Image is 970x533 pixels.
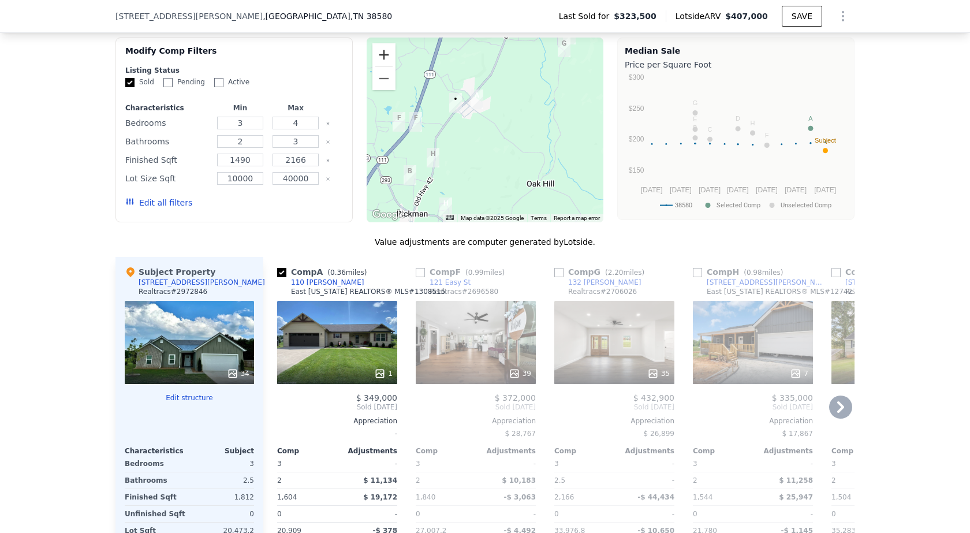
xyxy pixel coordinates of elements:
div: Adjustments [753,446,813,456]
a: Open this area in Google Maps (opens a new window) [370,207,408,222]
div: Realtracs # 2972846 [139,287,207,296]
div: 39 [509,368,531,379]
div: Max [270,103,321,113]
div: Median Sale [625,45,847,57]
text: [DATE] [785,186,807,194]
div: Adjustments [337,446,397,456]
div: Min [215,103,266,113]
span: $407,000 [725,12,768,21]
text: A [808,115,813,122]
span: ( miles) [461,269,509,277]
span: 0 [693,510,697,518]
div: - [339,506,397,522]
div: Characteristics [125,103,210,113]
span: $ 432,900 [633,393,674,402]
text: C [708,126,712,133]
div: Appreciation [554,416,674,426]
button: Clear [326,177,330,181]
div: Finished Sqft [125,152,210,168]
div: - [617,472,674,489]
span: -$ 3,063 [504,493,536,501]
div: Realtracs # 2707442 [845,287,914,296]
div: Comp B [831,266,926,278]
input: Sold [125,78,135,87]
div: - [478,456,536,472]
span: 1,504 [831,493,851,501]
div: 7 [790,368,808,379]
span: 3 [277,460,282,468]
a: Report a map error [554,215,600,221]
div: - [277,426,397,442]
input: Active [214,78,223,87]
button: Zoom in [372,43,396,66]
div: 34 [227,368,249,379]
span: 0.36 [330,269,346,277]
div: Realtracs # 2696580 [430,287,498,296]
button: Clear [326,140,330,144]
div: 110 Bruce Ln [471,90,483,109]
text: G [693,99,698,106]
span: 0 [277,510,282,518]
img: Google [370,207,408,222]
span: $ 28,767 [505,430,536,438]
span: Sold [DATE] [277,402,397,412]
button: Edit all filters [125,197,192,208]
span: $323,500 [614,10,656,22]
span: 0.99 [468,269,484,277]
span: 3 [554,460,559,468]
text: $300 [629,73,644,81]
div: Appreciation [831,416,952,426]
div: Characteristics [125,446,189,456]
span: 0 [831,510,836,518]
div: - [478,506,536,522]
span: 0 [554,510,559,518]
span: Lotside ARV [676,10,725,22]
span: 3 [831,460,836,468]
span: $ 349,000 [356,393,397,402]
label: Pending [163,77,205,87]
text: [DATE] [670,186,692,194]
div: A chart. [625,73,847,217]
span: , [GEOGRAPHIC_DATA] [263,10,392,22]
text: B [693,124,697,131]
button: Keyboard shortcuts [446,215,454,220]
div: Appreciation [277,416,397,426]
div: Value adjustments are computer generated by Lotside . [115,236,855,248]
div: Bedrooms [125,115,210,131]
span: ( miles) [323,269,371,277]
div: Comp H [693,266,788,278]
span: $ 11,258 [779,476,813,484]
div: [STREET_ADDRESS][PERSON_NAME] [139,278,265,287]
div: 121 Easy St [430,278,471,287]
div: East [US_STATE] REALTORS® MLS # 1308515 [291,287,445,296]
text: $150 [629,166,644,174]
div: 827 Okalona Rd [558,38,570,57]
span: 2,166 [554,493,574,501]
a: 121 Easy St [416,278,471,287]
div: 2 [277,472,335,489]
div: Price per Square Foot [625,57,847,73]
div: 2 [831,472,889,489]
span: $ 25,947 [779,493,813,501]
div: Adjustments [476,446,536,456]
span: 3 [416,460,420,468]
text: [DATE] [727,186,749,194]
span: 3 [693,460,697,468]
span: ( miles) [739,269,788,277]
a: [STREET_ADDRESS][PERSON_NAME] [693,278,827,287]
button: Show Options [831,5,855,28]
text: $250 [629,105,644,113]
span: , TN 38580 [350,12,392,21]
div: Subject [189,446,254,456]
span: 1,544 [693,493,712,501]
text: E [693,115,697,122]
div: 2.5 [554,472,612,489]
text: H [751,120,755,126]
span: -$ 44,434 [637,493,674,501]
span: 0.98 [747,269,762,277]
label: Sold [125,77,154,87]
text: 38580 [675,202,692,209]
span: ( miles) [600,269,649,277]
div: 0 [192,506,254,522]
div: Realtracs # 2706026 [568,287,637,296]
